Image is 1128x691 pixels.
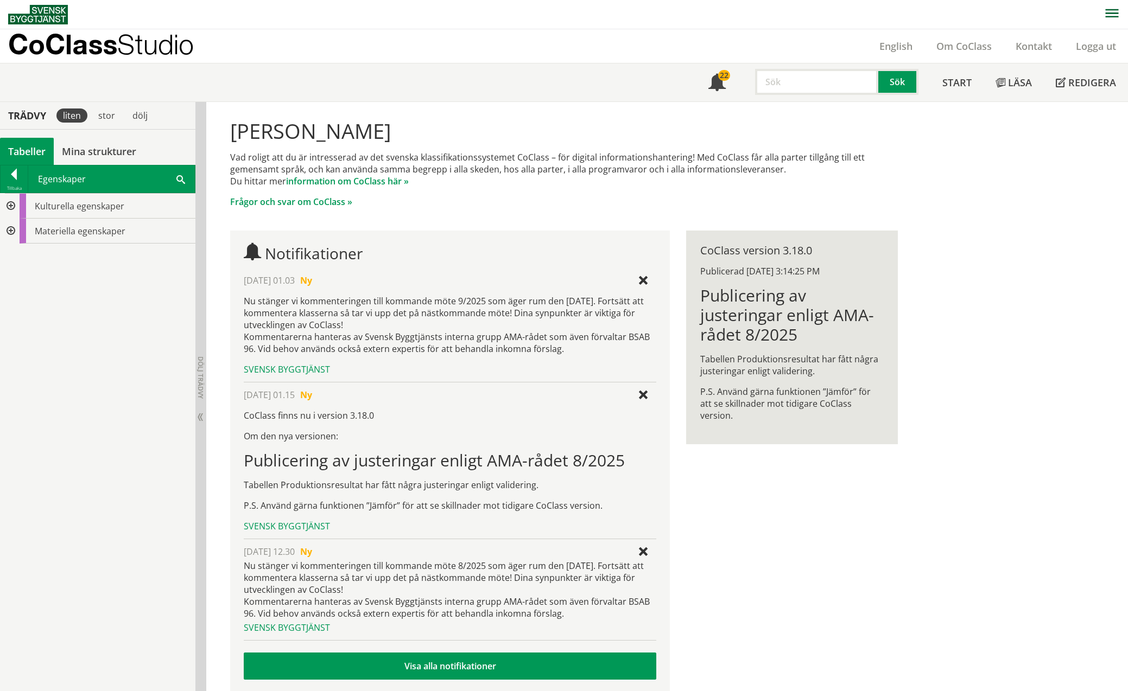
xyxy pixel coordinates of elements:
a: Visa alla notifikationer [244,652,656,680]
span: Ny [300,389,312,401]
div: stor [92,108,122,123]
a: English [867,40,924,53]
h1: [PERSON_NAME] [230,119,897,143]
span: [DATE] 01.15 [244,389,295,401]
a: Mina strukturer [54,138,144,165]
p: CoClass [8,38,194,50]
div: Trädvy [2,110,52,121]
span: Notifikationer [265,243,363,264]
div: Publicerad [DATE] 3:14:25 PM [700,265,883,277]
div: Svensk Byggtjänst [244,622,656,634]
div: 22 [718,70,730,81]
p: Tabellen Produktionsresultat har fått några justeringar enligt validering. [700,353,883,377]
div: Svensk Byggtjänst [244,363,656,375]
p: Nu stänger vi kommenteringen till kommande möte 9/2025 som äger rum den [DATE]. Fortsätt att komm... [244,295,656,355]
div: Nu stänger vi kommenteringen till kommande möte 8/2025 som äger rum den [DATE]. Fortsätt att komm... [244,560,656,619]
span: Start [942,76,972,89]
div: Tillbaka [1,184,28,193]
a: Kontakt [1004,40,1064,53]
div: dölj [126,108,154,123]
a: information om CoClass här » [286,175,409,187]
h1: Publicering av justeringar enligt AMA-rådet 8/2025 [244,451,656,470]
a: Om CoClass [924,40,1004,53]
a: CoClassStudio [8,29,217,63]
div: liten [56,108,87,123]
p: CoClass finns nu i version 3.18.0 [244,410,656,421]
span: Dölj trädvy [196,356,205,399]
h1: Publicering av justeringar enligt AMA-rådet 8/2025 [700,286,883,344]
p: P.S. Använd gärna funktionen ”Jämför” för att se skillnader mot tidigare CoClass version. [244,500,656,511]
span: Kulturella egenskaper [35,200,124,212]
button: Sök [878,69,918,95]
span: Läsa [1008,76,1032,89]
span: Notifikationer [708,75,726,92]
span: Redigera [1068,76,1116,89]
p: Vad roligt att du är intresserad av det svenska klassifikationssystemet CoClass – för digital inf... [230,151,897,187]
span: [DATE] 12.30 [244,546,295,558]
div: CoClass version 3.18.0 [700,245,883,257]
div: Egenskaper [28,165,195,193]
span: Materiella egenskaper [35,225,125,237]
p: P.S. Använd gärna funktionen ”Jämför” för att se skillnader mot tidigare CoClass version. [700,386,883,421]
span: Ny [300,274,312,286]
img: Svensk Byggtjänst [8,5,68,24]
input: Sök [755,69,878,95]
a: Start [930,63,984,101]
a: Logga ut [1064,40,1128,53]
a: Redigera [1044,63,1128,101]
span: Ny [300,546,312,558]
span: Sök i tabellen [176,173,185,184]
a: Frågor och svar om CoClass » [230,196,352,208]
span: Studio [117,28,194,60]
p: Om den nya versionen: [244,430,656,442]
p: Tabellen Produktionsresultat har fått några justeringar enligt validering. [244,479,656,491]
a: Läsa [984,63,1044,101]
span: [DATE] 01.03 [244,274,295,286]
div: Svensk Byggtjänst [244,520,656,532]
a: 22 [696,63,738,101]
